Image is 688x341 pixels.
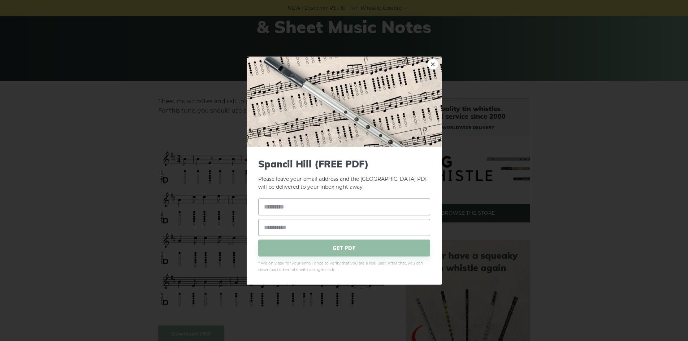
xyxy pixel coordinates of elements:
[258,260,430,273] span: * We only ask for your email once to verify that you are a real user. After that, you can downloa...
[247,56,442,147] img: Tin Whistle Tab Preview
[258,240,430,257] span: GET PDF
[258,158,430,169] span: Spancil Hill (FREE PDF)
[428,58,438,69] a: ×
[258,158,430,191] p: Please leave your email address and the [GEOGRAPHIC_DATA] PDF will be delivered to your inbox rig...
